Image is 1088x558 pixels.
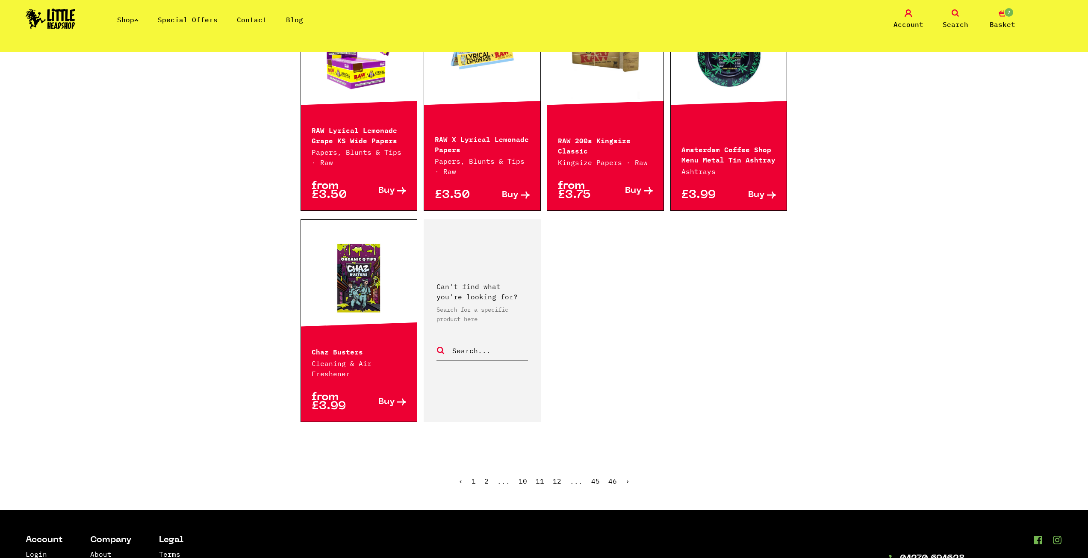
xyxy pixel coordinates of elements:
[159,536,189,545] li: Legal
[681,191,729,200] p: £3.99
[378,186,395,195] span: Buy
[26,9,75,29] img: Little Head Shop Logo
[591,477,600,485] a: 45
[497,477,510,485] span: ...
[435,133,530,154] p: RAW X Lyrical Lemonade Papers
[553,477,561,485] a: 12
[312,147,407,168] p: Papers, Blunts & Tips · Raw
[237,15,267,24] a: Contact
[519,477,527,485] a: 10
[681,166,776,177] p: Ashtrays
[981,9,1024,30] a: 7 Basket
[90,536,132,545] li: Company
[536,477,544,485] span: 11
[26,536,63,545] li: Account
[472,477,476,485] a: 1
[990,19,1015,30] span: Basket
[558,157,653,168] p: Kingsize Papers · Raw
[312,346,407,356] p: Chaz Busters
[605,182,653,200] a: Buy
[436,305,528,324] p: Search for a specific product here
[625,477,630,485] a: Next »
[158,15,218,24] a: Special Offers
[608,477,617,485] a: 46
[729,191,776,200] a: Buy
[359,393,406,411] a: Buy
[459,477,463,485] a: « Previous
[934,9,977,30] a: Search
[451,345,528,356] input: Search...
[558,182,605,200] p: from £3.75
[312,182,359,200] p: from £3.50
[484,477,489,485] a: 2
[378,398,395,407] span: Buy
[435,156,530,177] p: Papers, Blunts & Tips · Raw
[625,186,642,195] span: Buy
[312,393,359,411] p: from £3.99
[502,191,519,200] span: Buy
[286,15,303,24] a: Blog
[570,477,583,485] span: ...
[748,191,765,200] span: Buy
[1004,7,1014,18] span: 7
[435,191,482,200] p: £3.50
[943,19,968,30] span: Search
[312,358,407,379] p: Cleaning & Air Freshener
[558,135,653,155] p: RAW 200s Kingsize Classic
[893,19,923,30] span: Account
[681,144,776,164] p: Amsterdam Coffee Shop Menu Metal Tin Ashtray
[482,191,530,200] a: Buy
[436,281,528,302] p: Can't find what you're looking for?
[359,182,406,200] a: Buy
[312,124,407,145] p: RAW Lyrical Lemonade Grape KS Wide Papers
[117,15,139,24] a: Shop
